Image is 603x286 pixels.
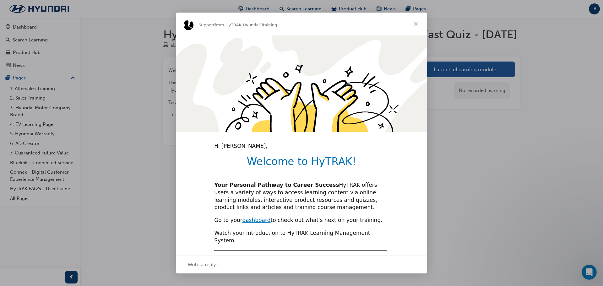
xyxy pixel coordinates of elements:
b: Your Personal Pathway to Career Success [214,182,339,188]
span: Write a reply… [188,261,220,269]
div: HyTRAK offers users a variety of ways to access learning content via online learning modules, int... [214,181,389,211]
span: from HyTRAK Hyundai Training [215,23,277,27]
span: Close [405,13,427,35]
div: Watch your introduction to HyTRAK Learning Management System. [214,229,389,245]
a: dashboard [242,217,271,223]
div: Open conversation and reply [176,256,427,273]
h1: Welcome to HyTRAK! [214,155,389,172]
img: Profile image for Support [183,20,193,30]
div: Hi [PERSON_NAME], [214,143,389,150]
div: Go to your to check out what's next on your training. [214,217,389,224]
span: Support [198,23,215,27]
